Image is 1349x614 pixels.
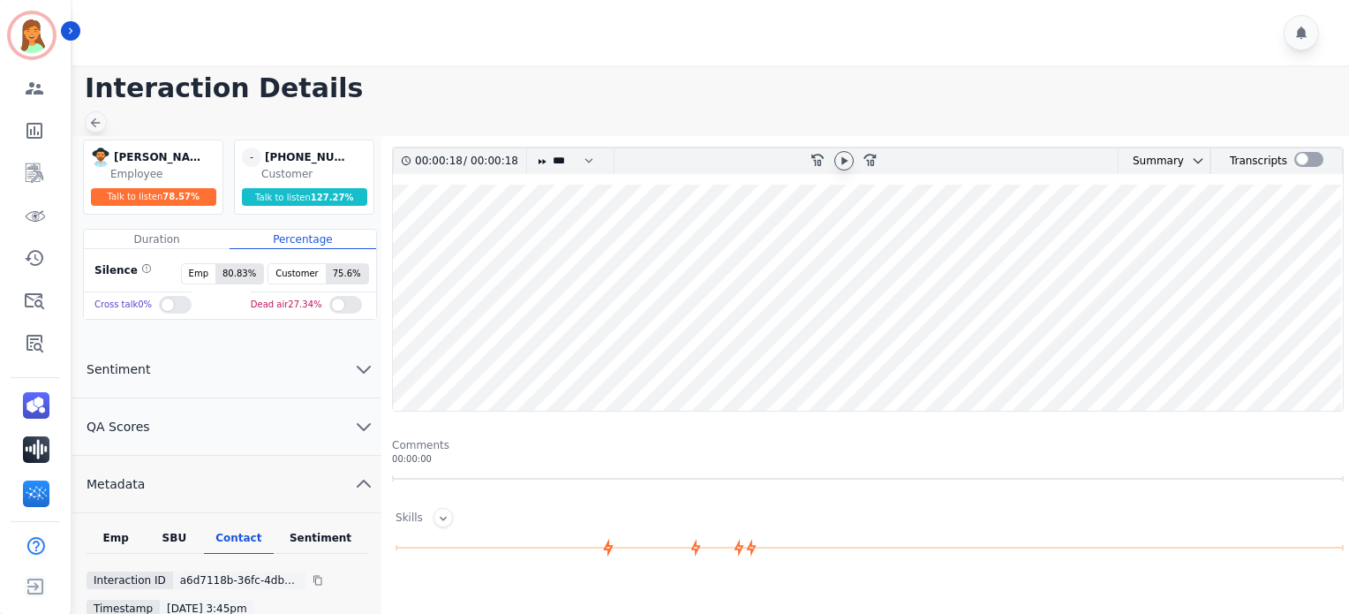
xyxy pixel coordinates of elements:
div: [PHONE_NUMBER] [265,148,353,167]
span: Emp [182,264,215,284]
div: Skills [396,511,423,527]
button: QA Scores chevron down [72,398,381,456]
span: Customer [268,264,326,284]
div: Cross talk 0 % [94,292,152,318]
span: 78.57 % [162,192,200,201]
div: Percentage [230,230,375,249]
div: Summary [1119,148,1184,174]
span: 127.27 % [311,193,354,202]
div: [PERSON_NAME] [114,148,202,167]
h1: Interaction Details [85,72,1349,104]
div: 00:00:00 [392,452,1344,466]
div: Contact [204,531,275,554]
div: Comments [392,438,1344,452]
button: Metadata chevron up [72,456,381,513]
button: chevron down [1184,154,1205,168]
svg: chevron down [353,416,374,437]
div: Transcripts [1230,148,1287,174]
div: Sentiment [274,531,367,554]
div: a6d7118b-36fc-4db4-8143-7baeb52f7339 [173,572,305,589]
div: 00:00:18 [415,148,463,174]
span: Sentiment [72,360,164,378]
span: Metadata [72,475,159,493]
div: 00:00:18 [467,148,516,174]
span: - [242,148,261,167]
div: Emp [87,531,145,554]
div: / [415,148,523,174]
div: Talk to listen [242,188,367,206]
span: QA Scores [72,418,164,436]
div: Duration [84,230,230,249]
div: Silence [91,263,152,284]
div: Customer [261,167,370,181]
span: 75.6 % [326,264,368,284]
div: Employee [110,167,219,181]
span: 80.83 % [215,264,263,284]
svg: chevron down [353,359,374,380]
div: Dead air 27.34 % [251,292,322,318]
div: Talk to listen [91,188,216,206]
img: Bordered avatar [11,14,53,57]
div: Interaction ID [87,572,173,589]
div: SBU [145,531,203,554]
svg: chevron up [353,474,374,495]
button: Sentiment chevron down [72,341,381,398]
svg: chevron down [1191,154,1205,168]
